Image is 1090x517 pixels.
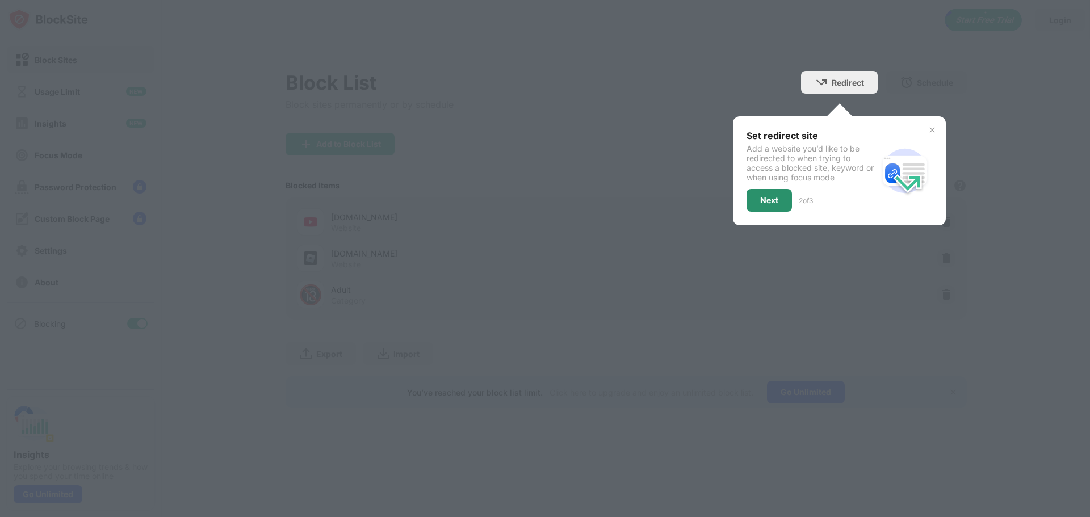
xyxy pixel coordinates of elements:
[760,196,778,205] div: Next
[928,125,937,134] img: x-button.svg
[832,78,864,87] div: Redirect
[747,144,878,182] div: Add a website you’d like to be redirected to when trying to access a blocked site, keyword or whe...
[799,196,813,205] div: 2 of 3
[878,144,932,198] img: redirect.svg
[747,130,878,141] div: Set redirect site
